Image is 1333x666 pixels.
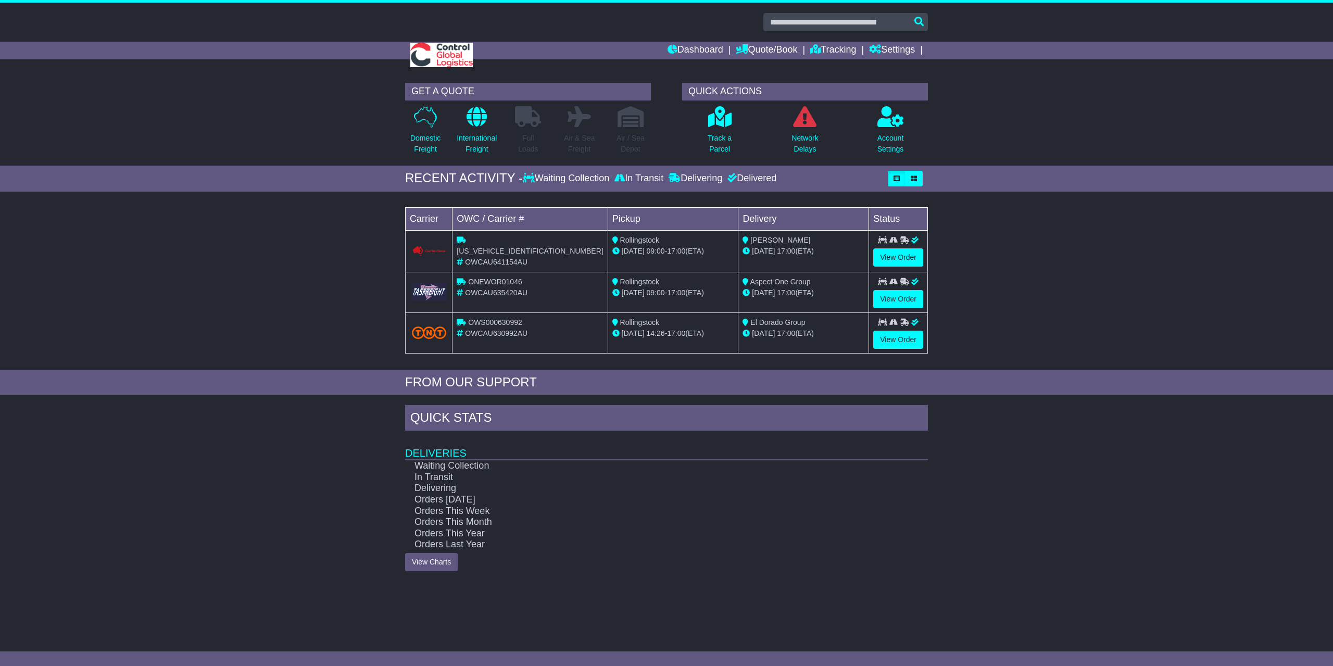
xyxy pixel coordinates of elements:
div: RECENT ACTIVITY - [405,171,523,186]
a: Quote/Book [736,42,797,59]
span: [US_VEHICLE_IDENTIFICATION_NUMBER] [457,247,603,255]
a: Tracking [810,42,856,59]
div: Delivered [725,173,776,184]
td: In Transit [405,472,877,483]
a: AccountSettings [877,106,904,160]
span: 17:00 [667,329,685,337]
span: [DATE] [622,247,645,255]
td: Orders Last Year [405,539,877,550]
span: 17:00 [777,329,795,337]
span: 09:00 [647,247,665,255]
span: [DATE] [752,247,775,255]
td: Delivering [405,483,877,494]
a: NetworkDelays [791,106,819,160]
span: 17:00 [667,288,685,297]
td: Waiting Collection [405,460,877,472]
a: View Order [873,248,923,267]
td: Orders This Year [405,528,877,539]
img: Couriers_Please.png [412,246,446,257]
span: Rollingstock [620,236,659,244]
div: (ETA) [743,287,864,298]
a: Settings [869,42,915,59]
span: Rollingstock [620,318,659,326]
span: 17:00 [777,288,795,297]
div: - (ETA) [612,328,734,339]
td: Delivery [738,207,869,230]
a: Track aParcel [707,106,732,160]
span: [PERSON_NAME] [750,236,810,244]
span: OWS000630992 [468,318,522,326]
span: [DATE] [622,288,645,297]
p: Domestic Freight [410,133,441,155]
a: Dashboard [668,42,723,59]
span: OWCAU635420AU [465,288,527,297]
div: - (ETA) [612,246,734,257]
span: El Dorado Group [750,318,805,326]
p: Air / Sea Depot [617,133,645,155]
td: OWC / Carrier # [452,207,608,230]
td: Orders This Week [405,506,877,517]
p: Full Loads [515,133,541,155]
td: Pickup [608,207,738,230]
div: Delivering [666,173,725,184]
span: ONEWOR01046 [468,278,522,286]
a: DomesticFreight [410,106,441,160]
span: [DATE] [752,329,775,337]
span: Aspect One Group [750,278,811,286]
p: Account Settings [877,133,904,155]
span: 17:00 [777,247,795,255]
div: In Transit [612,173,666,184]
div: GET A QUOTE [405,83,651,100]
span: 14:26 [647,329,665,337]
a: View Charts [405,553,458,571]
span: [DATE] [752,288,775,297]
div: (ETA) [743,246,864,257]
p: Network Delays [791,133,818,155]
span: 17:00 [667,247,685,255]
div: (ETA) [743,328,864,339]
p: Track a Parcel [708,133,732,155]
div: QUICK ACTIONS [682,83,928,100]
img: GetCarrierServiceLogo [412,283,446,301]
div: Waiting Collection [523,173,612,184]
div: FROM OUR SUPPORT [405,375,928,390]
p: International Freight [457,133,497,155]
img: TNT_Domestic.png [412,326,446,339]
td: Carrier [406,207,452,230]
div: - (ETA) [612,287,734,298]
span: [DATE] [622,329,645,337]
a: InternationalFreight [456,106,497,160]
span: 09:00 [647,288,665,297]
a: View Order [873,331,923,349]
td: Orders This Month [405,517,877,528]
span: Rollingstock [620,278,659,286]
td: Orders [DATE] [405,494,877,506]
div: Quick Stats [405,405,928,433]
span: OWCAU630992AU [465,329,527,337]
td: Status [869,207,928,230]
td: Deliveries [405,433,928,460]
a: View Order [873,290,923,308]
span: OWCAU641154AU [465,258,527,266]
p: Air & Sea Freight [564,133,595,155]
